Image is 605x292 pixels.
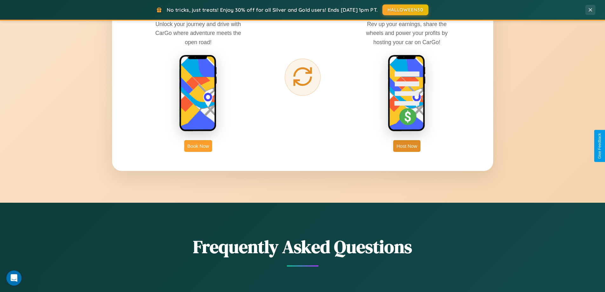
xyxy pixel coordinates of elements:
p: Unlock your journey and drive with CarGo where adventure meets the open road! [151,20,246,46]
span: No tricks, just treats! Enjoy 30% off for all Silver and Gold users! Ends [DATE] 1pm PT. [167,7,378,13]
div: Give Feedback [597,133,602,159]
button: HALLOWEEN30 [382,4,428,15]
iframe: Intercom live chat [6,270,22,286]
p: Rev up your earnings, share the wheels and power your profits by hosting your car on CarGo! [359,20,454,46]
img: host phone [388,55,426,132]
button: Book Now [184,140,212,152]
button: Host Now [393,140,420,152]
h2: Frequently Asked Questions [112,234,493,259]
img: rent phone [179,55,217,132]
